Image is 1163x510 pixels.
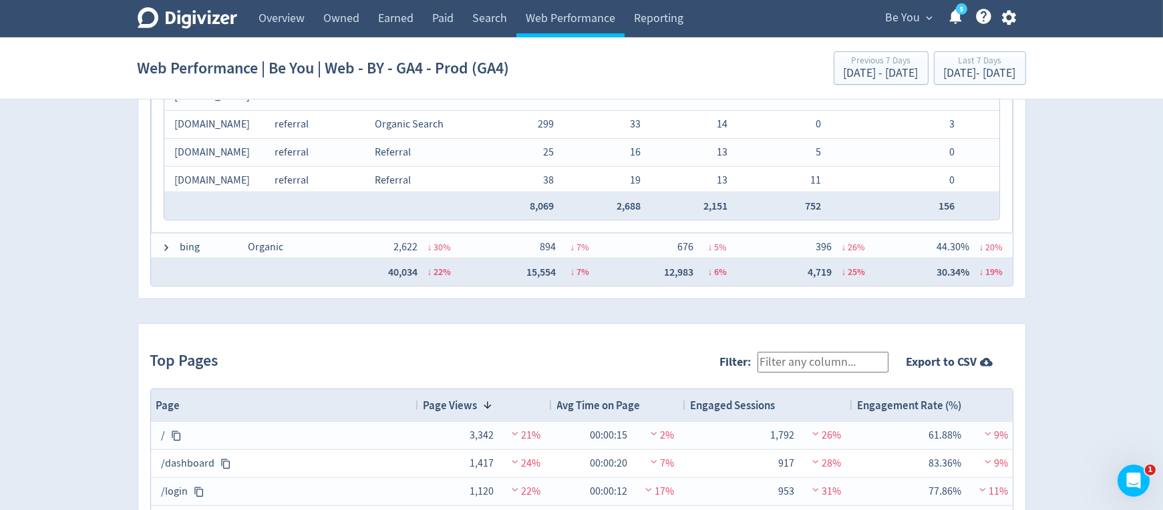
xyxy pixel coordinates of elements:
[530,199,554,213] span: 8,069
[175,146,251,159] span: [DOMAIN_NAME]
[939,199,955,213] span: 156
[937,265,970,279] span: 30.34%
[275,117,309,131] span: referral
[844,56,919,67] div: Previous 7 Days
[816,117,822,131] span: 0
[806,199,822,213] span: 752
[720,354,758,370] label: Filter:
[428,266,432,278] span: ↓
[944,56,1016,67] div: Last 7 Days
[959,5,963,14] text: 5
[617,199,641,213] span: 2,688
[808,265,832,279] span: 4,719
[848,241,866,253] span: 26 %
[886,7,921,29] span: Be You
[591,479,628,505] div: 00:00:12
[424,398,478,413] span: Page Views
[508,429,541,442] span: 21%
[162,423,407,449] div: /
[1118,465,1150,497] iframe: Intercom live chat
[678,240,694,254] span: 676
[950,174,955,187] span: 0
[848,266,866,278] span: 25 %
[981,457,1009,470] span: 9%
[981,429,1009,442] span: 9%
[175,117,251,131] span: [DOMAIN_NAME]
[647,457,675,470] span: 7%
[570,241,575,253] span: ↓
[715,266,727,278] span: 6 %
[715,241,727,253] span: 5 %
[461,423,494,449] div: 3,342
[642,485,655,495] img: negative-performance.svg
[981,457,995,467] img: negative-performance.svg
[508,429,522,439] img: negative-performance.svg
[881,7,937,29] button: Be You
[809,429,822,439] img: negative-performance.svg
[508,485,541,498] span: 22%
[717,146,728,159] span: 13
[375,174,411,187] span: Referral
[138,47,510,89] h1: Web Performance | Be You | Web - BY - GA4 - Prod (GA4)
[842,266,846,278] span: ↓
[762,479,795,505] div: 953
[156,398,180,413] span: Page
[717,174,728,187] span: 13
[508,457,522,467] img: negative-performance.svg
[986,241,1003,253] span: 20 %
[809,485,822,495] img: negative-performance.svg
[986,266,1003,278] span: 19 %
[631,146,641,159] span: 16
[950,146,955,159] span: 0
[950,117,955,131] span: 3
[762,423,795,449] div: 1,792
[811,174,822,187] span: 11
[906,354,977,370] strong: Export to CSV
[816,146,822,159] span: 5
[389,265,418,279] span: 40,034
[842,241,846,253] span: ↓
[162,451,407,477] div: /dashboard
[544,146,554,159] span: 25
[979,241,984,253] span: ↓
[981,429,995,439] img: negative-performance.svg
[275,146,309,159] span: referral
[591,451,628,477] div: 00:00:20
[858,398,962,413] span: Engagement Rate (%)
[527,265,556,279] span: 15,554
[394,240,418,254] span: 2,622
[647,429,661,439] img: negative-performance.svg
[809,457,842,470] span: 28%
[570,266,575,278] span: ↓
[508,457,541,470] span: 24%
[708,266,713,278] span: ↓
[691,398,776,413] span: Engaged Sessions
[704,199,728,213] span: 2,151
[642,485,675,498] span: 17%
[375,146,411,159] span: Referral
[758,352,888,372] input: Filter any column...
[428,241,432,253] span: ↓
[275,174,309,187] span: referral
[809,485,842,498] span: 31%
[944,67,1016,79] div: [DATE] - [DATE]
[976,485,1009,498] span: 11%
[844,67,919,79] div: [DATE] - [DATE]
[647,457,661,467] img: negative-performance.svg
[175,174,251,187] span: [DOMAIN_NAME]
[434,266,452,278] span: 22 %
[937,240,970,254] span: 44.30%
[762,451,795,477] div: 917
[809,429,842,442] span: 26%
[557,398,641,413] span: Avg Time on Page
[544,174,554,187] span: 38
[929,451,962,477] div: 83.36%
[162,479,407,505] div: /login
[665,265,694,279] span: 12,983
[834,51,929,85] button: Previous 7 Days[DATE] - [DATE]
[717,117,728,131] span: 14
[180,234,200,260] span: bing
[591,423,628,449] div: 00:00:15
[631,117,641,131] span: 33
[929,423,962,449] div: 61.88%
